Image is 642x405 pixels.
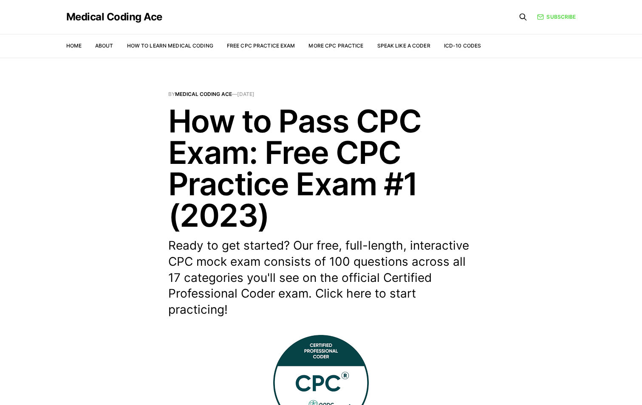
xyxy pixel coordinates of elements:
[444,42,481,49] a: ICD-10 Codes
[537,13,576,21] a: Subscribe
[308,42,363,49] a: More CPC Practice
[168,92,474,97] span: By —
[66,12,162,22] a: Medical Coding Ace
[66,42,82,49] a: Home
[168,238,474,318] p: Ready to get started? Our free, full-length, interactive CPC mock exam consists of 100 questions ...
[95,42,113,49] a: About
[237,91,255,97] time: [DATE]
[377,42,430,49] a: Speak Like a Coder
[127,42,213,49] a: How to Learn Medical Coding
[227,42,295,49] a: Free CPC Practice Exam
[175,91,232,97] a: Medical Coding Ace
[168,105,474,231] h1: How to Pass CPC Exam: Free CPC Practice Exam #1 (2023)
